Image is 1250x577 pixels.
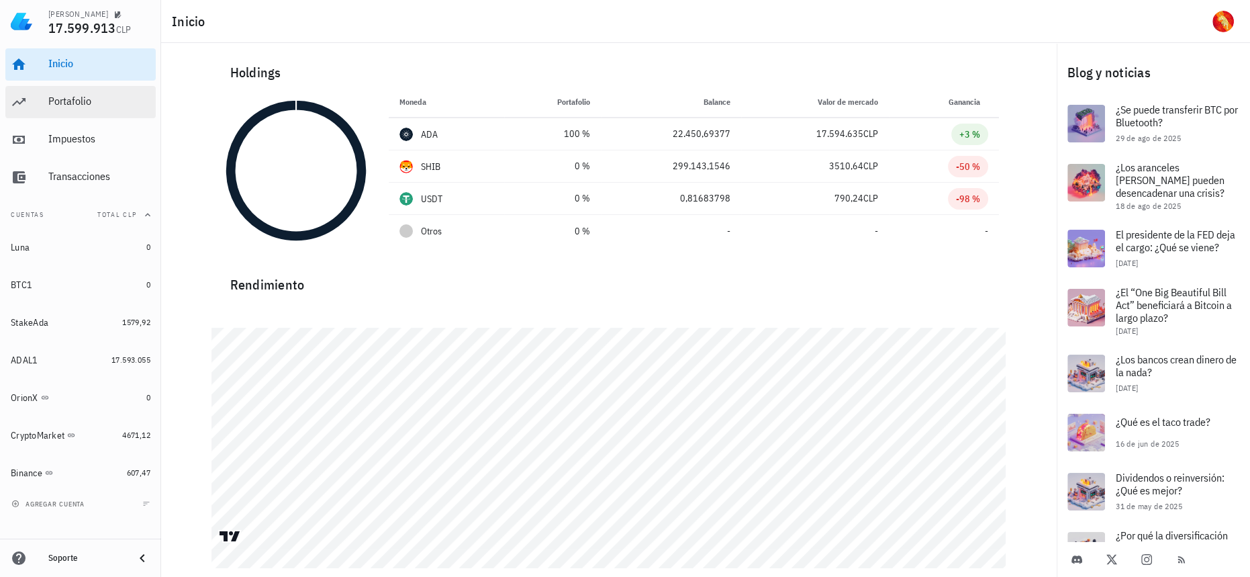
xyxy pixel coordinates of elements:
[1116,501,1182,511] span: 31 de may de 2025
[5,124,156,156] a: Impuestos
[1116,353,1237,379] span: ¿Los bancos crean dinero de la nada?
[11,11,32,32] img: LedgiFi
[146,392,150,402] span: 0
[48,132,150,145] div: Impuestos
[172,11,211,32] h1: Inicio
[601,86,741,118] th: Balance
[5,457,156,489] a: Binance 607,47
[5,231,156,263] a: Luna 0
[1057,153,1250,219] a: ¿Los aranceles [PERSON_NAME] pueden desencadenar una crisis? 18 de ago de 2025
[421,160,441,173] div: SHIB
[11,355,38,366] div: ADAL1
[421,128,438,141] div: ADA
[421,224,442,238] span: Otros
[146,279,150,290] span: 0
[11,242,30,253] div: Luna
[11,468,42,479] div: Binance
[399,192,413,206] div: USDT-icon
[5,344,156,376] a: ADAL1 17.593.055
[111,355,150,365] span: 17.593.055
[1116,285,1232,324] span: ¿El “One Big Beautiful Bill Act” beneficiará a Bitcoin a largo plazo?
[1116,439,1179,449] span: 16 de jun de 2025
[122,430,150,440] span: 4671,12
[1057,219,1250,278] a: El presidente de la FED deja el cargo: ¿Qué se viene? [DATE]
[146,242,150,252] span: 0
[1116,415,1210,429] span: ¿Qué es el taco trade?
[863,192,878,204] span: CLP
[863,160,878,172] span: CLP
[5,306,156,339] a: StakeAda 1579,92
[504,86,601,118] th: Portafolio
[1116,133,1181,143] span: 29 de ago de 2025
[612,191,730,206] div: 0,81683798
[875,225,878,237] span: -
[985,225,988,237] span: -
[515,159,590,173] div: 0 %
[956,192,980,206] div: -98 %
[14,500,85,508] span: agregar cuenta
[218,530,242,543] a: Charting by TradingView
[1116,201,1181,211] span: 18 de ago de 2025
[48,95,150,107] div: Portafolio
[5,86,156,118] a: Portafolio
[122,317,150,327] span: 1579,92
[1116,228,1235,254] span: El presidente de la FED deja el cargo: ¿Qué se viene?
[421,192,443,206] div: USDT
[834,192,863,204] span: 790,24
[11,317,48,328] div: StakeAda
[727,225,730,237] span: -
[11,430,64,441] div: CryptoMarket
[1057,344,1250,403] a: ¿Los bancos crean dinero de la nada? [DATE]
[1116,258,1138,268] span: [DATE]
[956,160,980,173] div: -50 %
[612,159,730,173] div: 299.143,1546
[48,170,150,183] div: Transacciones
[816,128,863,140] span: 17.594.635
[399,128,413,141] div: ADA-icon
[220,51,999,94] div: Holdings
[127,468,150,478] span: 607,47
[48,553,124,564] div: Soporte
[5,48,156,81] a: Inicio
[1116,471,1224,497] span: Dividendos o reinversión: ¿Qué es mejor?
[5,161,156,193] a: Transacciones
[612,127,730,141] div: 22.450,69377
[1116,326,1138,336] span: [DATE]
[1057,278,1250,344] a: ¿El “One Big Beautiful Bill Act” beneficiará a Bitcoin a largo plazo? [DATE]
[48,57,150,70] div: Inicio
[1057,403,1250,462] a: ¿Qué es el taco trade? 16 de jun de 2025
[48,19,116,37] span: 17.599.913
[949,97,988,107] span: Ganancia
[5,199,156,231] button: CuentasTotal CLP
[515,127,590,141] div: 100 %
[399,160,413,173] div: SHIB-icon
[1212,11,1234,32] div: avatar
[11,392,38,404] div: OrionX
[515,224,590,238] div: 0 %
[389,86,504,118] th: Moneda
[5,269,156,301] a: BTC1 0
[863,128,878,140] span: CLP
[515,191,590,206] div: 0 %
[1116,161,1224,199] span: ¿Los aranceles [PERSON_NAME] pueden desencadenar una crisis?
[741,86,889,118] th: Valor de mercado
[5,419,156,451] a: CryptoMarket 4671,12
[116,24,132,36] span: CLP
[1116,383,1138,393] span: [DATE]
[1116,103,1238,129] span: ¿Se puede transferir BTC por Bluetooth?
[1057,94,1250,153] a: ¿Se puede transferir BTC por Bluetooth? 29 de ago de 2025
[1057,462,1250,521] a: Dividendos o reinversión: ¿Qué es mejor? 31 de may de 2025
[1057,51,1250,94] div: Blog y noticias
[48,9,108,19] div: [PERSON_NAME]
[959,128,980,141] div: +3 %
[8,497,91,511] button: agregar cuenta
[829,160,863,172] span: 3510,64
[5,382,156,414] a: OrionX 0
[220,263,999,296] div: Rendimiento
[97,210,137,219] span: Total CLP
[11,279,32,291] div: BTC1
